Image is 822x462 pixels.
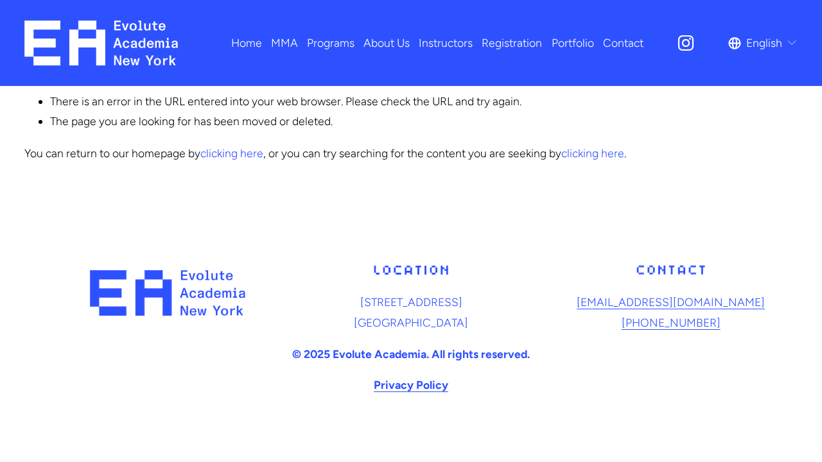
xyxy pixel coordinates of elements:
[307,31,354,54] a: folder dropdown
[271,31,298,54] a: folder dropdown
[552,31,594,54] a: Portfolio
[746,33,782,53] span: English
[50,91,797,112] li: There is an error in the URL entered into your web browser. Please check the URL and try again.
[363,31,410,54] a: About Us
[307,33,354,53] span: Programs
[24,143,797,164] p: You can return to our homepage by , or you can try searching for the content you are seeking by .
[622,312,721,333] a: [PHONE_NUMBER]
[603,31,643,54] a: Contact
[374,375,448,395] a: Privacy Policy
[200,146,263,160] a: clicking here
[231,31,262,54] a: Home
[292,347,530,361] strong: © 2025 Evolute Academia. All rights reserved.
[24,21,178,65] img: EA
[676,33,695,53] a: Instagram
[561,146,624,160] a: clicking here
[728,31,798,54] div: language picker
[284,292,538,332] p: [STREET_ADDRESS] [GEOGRAPHIC_DATA]
[577,292,765,312] a: [EMAIL_ADDRESS][DOMAIN_NAME]
[50,111,797,132] li: The page you are looking for has been moved or deleted.
[482,31,542,54] a: Registration
[271,33,298,53] span: MMA
[374,378,448,391] strong: Privacy Policy
[419,31,473,54] a: Instructors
